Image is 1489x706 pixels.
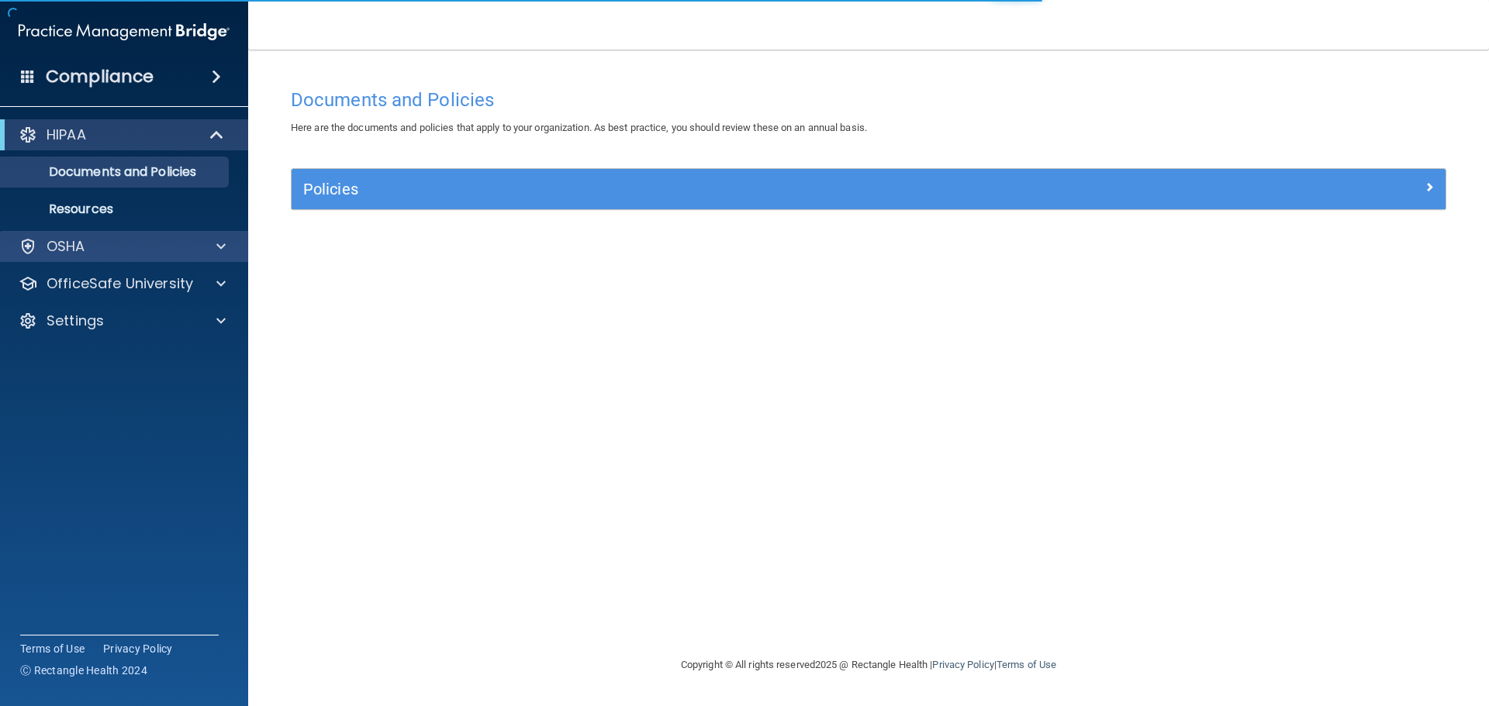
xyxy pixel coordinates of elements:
h4: Compliance [46,66,154,88]
h4: Documents and Policies [291,90,1446,110]
span: Ⓒ Rectangle Health 2024 [20,663,147,678]
a: Settings [19,312,226,330]
p: OSHA [47,237,85,256]
h5: Policies [303,181,1145,198]
p: OfficeSafe University [47,274,193,293]
a: Terms of Use [997,659,1056,670]
span: Here are the documents and policies that apply to your organization. As best practice, you should... [291,122,867,133]
a: Privacy Policy [932,659,993,670]
a: OfficeSafe University [19,274,226,293]
img: PMB logo [19,16,230,47]
a: Policies [303,177,1434,201]
p: Resources [10,201,222,217]
a: Privacy Policy [103,641,173,656]
p: HIPAA [47,126,86,144]
p: Documents and Policies [10,164,222,180]
a: OSHA [19,237,226,256]
p: Settings [47,312,104,330]
div: Copyright © All rights reserved 2025 @ Rectangle Health | | [586,640,1152,690]
a: HIPAA [19,126,225,144]
a: Terms of Use [20,641,85,656]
